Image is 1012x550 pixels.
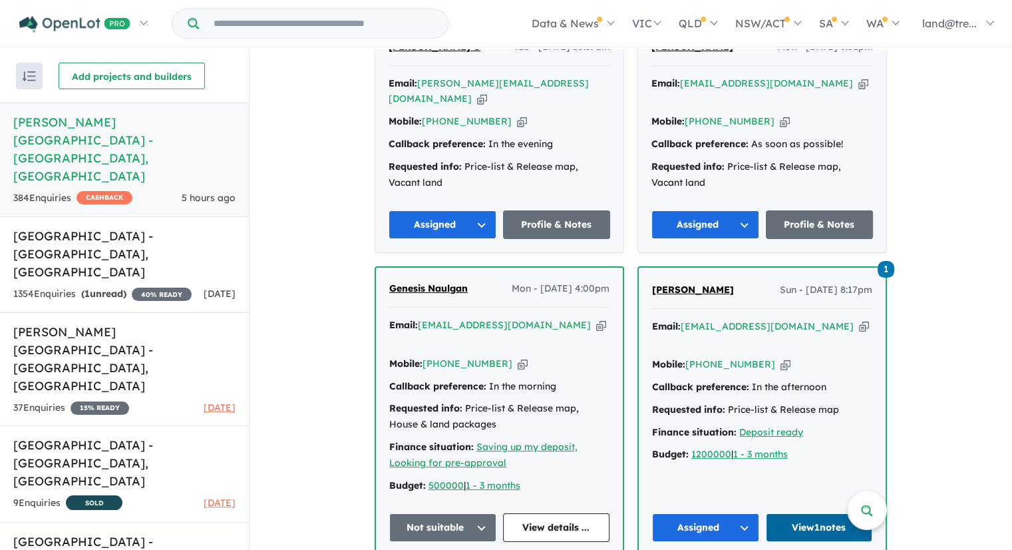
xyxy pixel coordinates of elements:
strong: Finance situation: [389,441,474,453]
button: Copy [858,77,868,91]
span: [PERSON_NAME] [651,41,733,53]
a: Saving up my deposit, Looking for pre-approval [389,441,578,469]
strong: Mobile: [651,115,685,127]
span: [PERSON_NAME] [652,284,734,296]
button: Assigned [652,513,759,542]
h5: [PERSON_NAME] [GEOGRAPHIC_DATA] - [GEOGRAPHIC_DATA] , [GEOGRAPHIC_DATA] [13,323,236,395]
span: CASHBACK [77,191,132,204]
strong: Budget: [389,479,426,491]
span: 5 hours ago [182,192,236,204]
div: As soon as possible! [651,137,873,152]
a: [PHONE_NUMBER] [685,115,774,127]
span: Mon - [DATE] 4:00pm [512,281,609,297]
button: Copy [518,357,528,371]
span: [DATE] [204,497,236,509]
a: [PHONE_NUMBER] [685,358,775,370]
span: 40 % READY [132,288,192,301]
button: Copy [780,358,790,372]
a: View details ... [503,513,610,542]
a: [PHONE_NUMBER] [422,358,512,370]
img: sort.svg [23,71,36,81]
div: | [389,478,609,494]
span: [DATE] [204,402,236,413]
a: [EMAIL_ADDRESS][DOMAIN_NAME] [681,320,854,332]
h5: [GEOGRAPHIC_DATA] - [GEOGRAPHIC_DATA] , [GEOGRAPHIC_DATA] [13,436,236,490]
a: Profile & Notes [503,210,611,239]
div: In the evening [389,137,610,152]
button: Assigned [651,210,759,239]
a: 1 - 3 months [733,448,788,460]
strong: Email: [652,320,681,332]
button: Assigned [389,210,496,239]
button: Add projects and builders [59,63,205,89]
a: [EMAIL_ADDRESS][DOMAIN_NAME] [680,77,853,89]
a: [PERSON_NAME] [652,282,734,298]
strong: Mobile: [389,358,422,370]
div: Price-list & Release map, House & land packages [389,401,609,433]
a: Genesis Naulgan [389,281,468,297]
strong: Callback preference: [651,138,749,150]
img: Openlot PRO Logo White [19,16,130,33]
button: Copy [859,320,869,334]
span: 15 % READY [71,402,129,415]
span: SOLD [66,495,122,510]
span: Genesis Naulgan [389,282,468,294]
strong: Email: [651,77,680,89]
div: 1354 Enquir ies [13,286,192,302]
strong: Email: [389,319,418,331]
a: 1200000 [691,448,731,460]
button: Copy [596,318,606,332]
strong: Mobile: [652,358,685,370]
span: [DATE] [204,288,236,300]
strong: Callback preference: [389,138,486,150]
button: Copy [517,115,527,129]
strong: Budget: [652,448,689,460]
strong: Requested info: [389,160,462,172]
input: Try estate name, suburb, builder or developer [202,9,445,38]
strong: Callback preference: [652,381,749,393]
a: Deposit ready [739,426,803,438]
div: Price-list & Release map [652,402,872,418]
strong: Email: [389,77,417,89]
div: 37 Enquir ies [13,400,129,416]
span: 1 [878,261,894,278]
a: [PHONE_NUMBER] [422,115,512,127]
a: [EMAIL_ADDRESS][DOMAIN_NAME] [418,319,591,331]
a: 1 [878,259,894,277]
div: Price-list & Release map, Vacant land [389,159,610,191]
span: land@tre... [922,17,977,30]
div: In the morning [389,379,609,395]
a: 1 - 3 months [466,479,520,491]
strong: Callback preference: [389,380,486,392]
strong: Requested info: [389,402,462,414]
div: 9 Enquir ies [13,495,122,512]
button: Copy [477,92,487,106]
span: 1 [84,288,90,300]
a: View1notes [766,513,873,542]
button: Copy [780,115,790,129]
div: Price-list & Release map, Vacant land [651,159,873,191]
strong: ( unread) [81,288,126,300]
span: [PERSON_NAME] G [389,41,480,53]
div: | [652,447,872,463]
a: [PERSON_NAME][EMAIL_ADDRESS][DOMAIN_NAME] [389,77,589,105]
strong: Requested info: [652,404,725,415]
button: Not suitable [389,513,496,542]
span: Sun - [DATE] 8:17pm [780,282,872,298]
h5: [GEOGRAPHIC_DATA] - [GEOGRAPHIC_DATA] , [GEOGRAPHIC_DATA] [13,227,236,281]
a: Profile & Notes [766,210,874,239]
a: 500000 [428,479,464,491]
div: 384 Enquir ies [13,190,132,206]
strong: Finance situation: [652,426,737,438]
strong: Requested info: [651,160,725,172]
h5: [PERSON_NAME][GEOGRAPHIC_DATA] - [GEOGRAPHIC_DATA] , [GEOGRAPHIC_DATA] [13,113,236,185]
div: In the afternoon [652,380,872,396]
strong: Mobile: [389,115,422,127]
